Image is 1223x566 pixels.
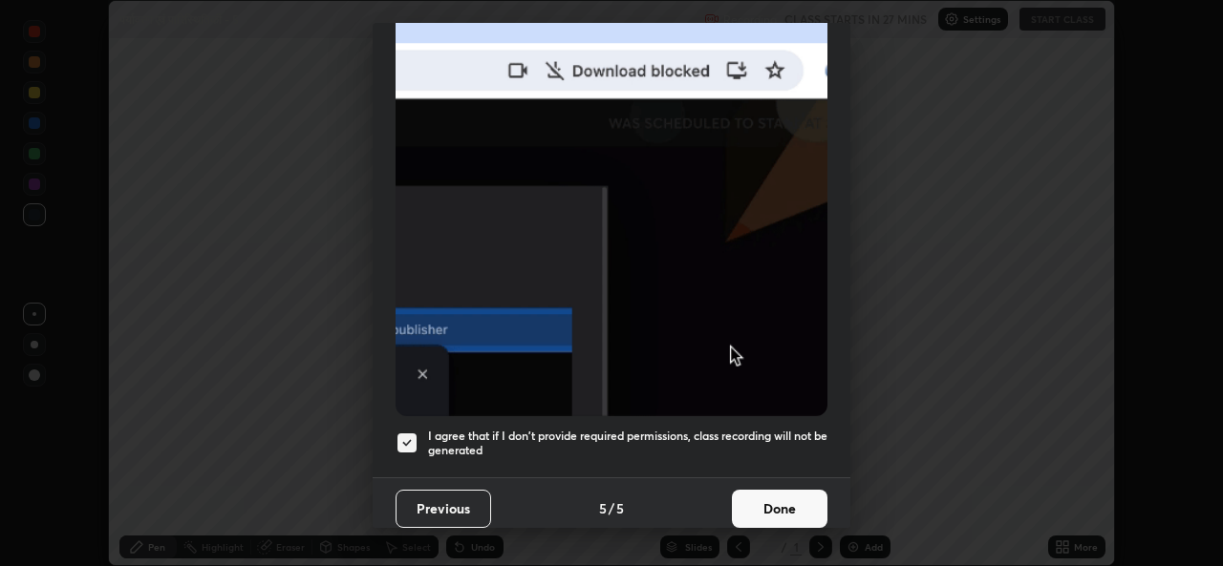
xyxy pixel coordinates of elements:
[428,429,827,458] h5: I agree that if I don't provide required permissions, class recording will not be generated
[616,498,624,518] h4: 5
[599,498,607,518] h4: 5
[732,490,827,528] button: Done
[396,490,491,528] button: Previous
[609,498,614,518] h4: /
